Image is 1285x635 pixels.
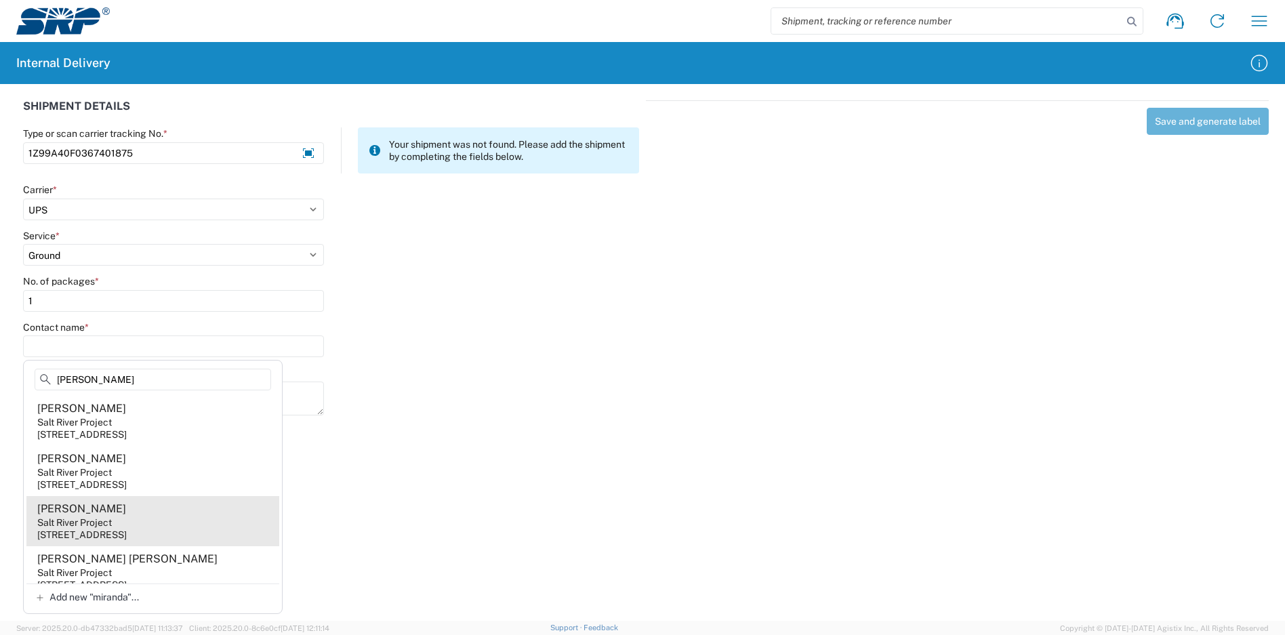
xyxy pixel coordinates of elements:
div: [PERSON_NAME] [37,451,126,466]
div: Salt River Project [37,567,112,579]
label: Carrier [23,184,57,196]
a: Feedback [584,623,618,632]
div: [PERSON_NAME] [PERSON_NAME] [37,552,218,567]
span: [DATE] 12:11:14 [281,624,329,632]
span: Copyright © [DATE]-[DATE] Agistix Inc., All Rights Reserved [1060,622,1269,634]
label: Type or scan carrier tracking No. [23,127,167,140]
div: SHIPMENT DETAILS [23,100,639,127]
span: Server: 2025.20.0-db47332bad5 [16,624,183,632]
h2: Internal Delivery [16,55,110,71]
div: [PERSON_NAME] [37,501,126,516]
span: Add new "miranda"... [49,591,139,603]
div: [STREET_ADDRESS] [37,478,127,491]
img: srp [16,7,110,35]
div: [STREET_ADDRESS] [37,529,127,541]
div: [STREET_ADDRESS] [37,579,127,591]
span: [DATE] 11:13:37 [132,624,183,632]
div: Salt River Project [37,416,112,428]
label: Service [23,230,60,242]
div: Salt River Project [37,466,112,478]
div: [STREET_ADDRESS] [37,428,127,441]
span: Client: 2025.20.0-8c6e0cf [189,624,329,632]
div: Salt River Project [37,516,112,529]
label: No. of packages [23,275,99,287]
input: Shipment, tracking or reference number [771,8,1122,34]
label: Contact name [23,321,89,333]
span: Your shipment was not found. Please add the shipment by completing the fields below. [389,138,628,163]
a: Support [550,623,584,632]
div: [PERSON_NAME] [37,401,126,416]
